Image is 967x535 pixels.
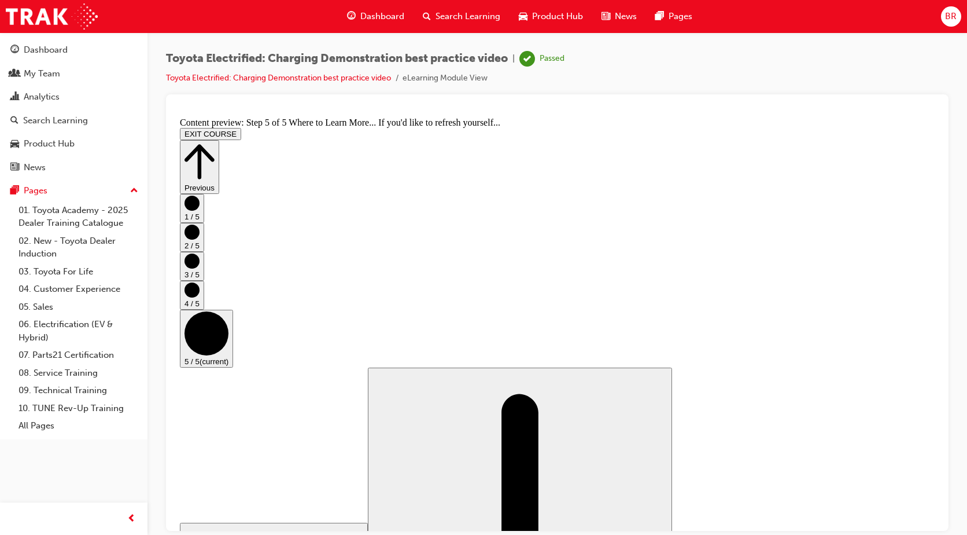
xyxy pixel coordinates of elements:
button: Previous [5,27,44,81]
div: Content preview: Step 5 of 5 Where to Learn More... If you'd like to refresh yourself... [5,5,759,15]
a: 06. Electrification (EV & Hybrid) [14,316,143,346]
div: Product Hub [24,137,75,151]
a: car-iconProduct Hub [510,5,592,28]
span: Search Learning [435,10,500,23]
span: Product Hub [532,10,583,23]
span: guage-icon [10,45,19,56]
img: Trak [6,3,98,30]
span: people-icon [10,69,19,79]
span: learningRecordVerb_PASS-icon [519,51,535,67]
span: car-icon [519,9,527,24]
span: pages-icon [10,186,19,196]
a: Product Hub [5,133,143,155]
span: | [512,52,515,65]
span: guage-icon [347,9,356,24]
button: 4 / 5 [5,168,29,197]
span: 1 / 5 [9,100,24,108]
span: chart-icon [10,92,19,102]
button: 2 / 5 [5,110,29,139]
a: news-iconNews [592,5,646,28]
div: My Team [24,67,60,80]
span: 3 / 5 [9,157,24,166]
span: prev-icon [127,512,136,526]
a: 04. Customer Experience [14,280,143,298]
a: 09. Technical Training [14,382,143,400]
a: 05. Sales [14,298,143,316]
a: News [5,157,143,178]
span: news-icon [10,163,19,173]
div: Pages [24,184,47,197]
a: My Team [5,63,143,85]
a: 01. Toyota Academy - 2025 Dealer Training Catalogue [14,201,143,232]
a: guage-iconDashboard [338,5,414,28]
button: 3 / 5 [5,139,29,168]
div: News [24,161,46,174]
div: Dashboard [24,43,68,57]
span: Dashboard [360,10,404,23]
button: DashboardMy TeamAnalyticsSearch LearningProduct HubNews [5,37,143,180]
button: BR [941,6,961,27]
span: 4 / 5 [9,186,24,195]
span: car-icon [10,139,19,149]
span: Pages [669,10,692,23]
span: Toyota Electrified: Charging Demonstration best practice video [166,52,508,65]
button: Pages [5,180,143,201]
a: Analytics [5,86,143,108]
span: pages-icon [655,9,664,24]
span: 2 / 5 [9,129,24,137]
span: Previous [9,71,39,79]
span: 5 / 5 [9,244,24,253]
span: up-icon [130,184,138,199]
button: 5 / 5(current) [5,197,58,255]
li: eLearning Module View [403,72,488,85]
span: search-icon [423,9,431,24]
span: search-icon [10,116,19,126]
a: pages-iconPages [646,5,702,28]
div: Search Learning [23,114,88,127]
a: Toyota Electrified: Charging Demonstration best practice video [166,73,391,83]
a: 08. Service Training [14,364,143,382]
span: (current) [24,244,53,253]
a: 02. New - Toyota Dealer Induction [14,232,143,263]
span: news-icon [601,9,610,24]
span: BR [945,10,957,23]
a: 03. Toyota For Life [14,263,143,281]
button: EXIT COURSE [5,15,66,27]
span: News [615,10,637,23]
div: Passed [540,53,564,64]
div: Analytics [24,90,60,104]
a: Dashboard [5,39,143,61]
a: 07. Parts21 Certification [14,346,143,364]
button: 1 / 5 [5,81,29,110]
a: 10. TUNE Rev-Up Training [14,400,143,417]
a: Search Learning [5,110,143,131]
a: All Pages [14,417,143,435]
a: search-iconSearch Learning [414,5,510,28]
